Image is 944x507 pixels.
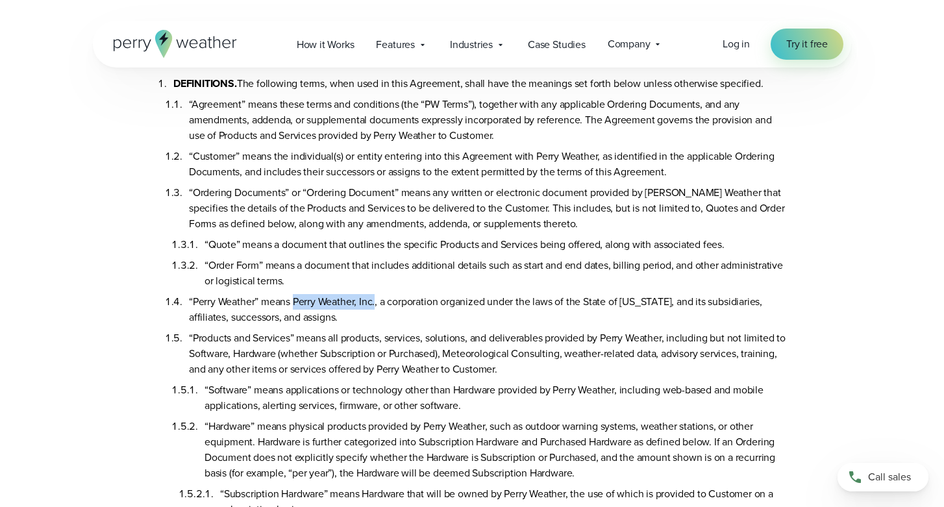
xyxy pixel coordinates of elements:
[868,469,911,485] span: Call sales
[723,36,750,52] a: Log in
[297,37,354,53] span: How it Works
[205,232,786,253] li: “Quote” means a document that outlines the specific Products and Services being offered, along wi...
[450,37,493,53] span: Industries
[205,377,786,414] li: “Software” means applications or technology other than Hardware provided by Perry Weather, includ...
[528,37,586,53] span: Case Studies
[771,29,843,60] a: Try it free
[189,92,786,143] li: “Agreement” means these terms and conditions (the “PW Terms”), together with any applicable Order...
[173,76,237,91] b: DEFINITIONS.
[189,180,786,289] li: “Ordering Documents” or “Ordering Document” means any written or electronic document provided by ...
[723,36,750,51] span: Log in
[376,37,414,53] span: Features
[608,36,651,52] span: Company
[189,143,786,180] li: “Customer” means the individual(s) or entity entering into this Agreement with Perry Weather, as ...
[286,31,366,58] a: How it Works
[189,289,786,325] li: “Perry Weather” means Perry Weather, Inc., a corporation organized under the laws of the State of...
[205,253,786,289] li: “Order Form” means a document that includes additional details such as start and end dates, billi...
[838,463,928,491] a: Call sales
[517,31,597,58] a: Case Studies
[786,36,828,52] span: Try it free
